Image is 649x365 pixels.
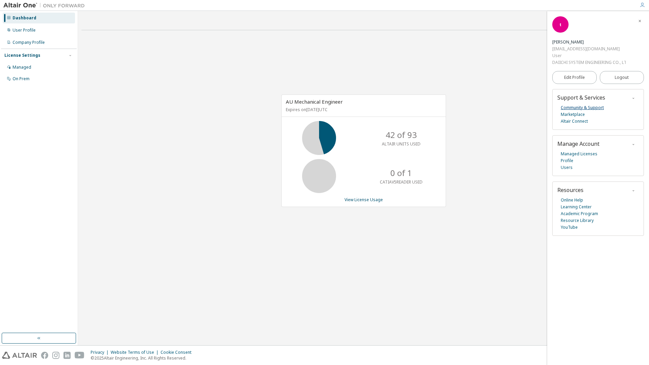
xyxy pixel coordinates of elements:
a: Community & Support [561,104,604,111]
div: License Settings [4,53,40,58]
img: youtube.svg [75,352,85,359]
img: Altair One [3,2,88,9]
a: Resource Library [561,217,594,224]
a: Marketplace [561,111,585,118]
a: Academic Program [561,210,598,217]
p: 0 of 1 [390,167,412,179]
a: Altair Connect [561,118,588,125]
a: Users [561,164,573,171]
p: ALTAIR UNITS USED [382,141,421,147]
p: Expires on [DATE] UTC [286,107,440,112]
div: User [552,52,626,59]
a: Learning Center [561,204,592,210]
span: Logout [615,74,629,81]
p: CATIAV5READER USED [380,179,423,185]
a: Edit Profile [552,71,597,84]
div: Website Terms of Use [111,350,161,355]
a: View License Usage [345,197,383,203]
div: Cookie Consent [161,350,196,355]
span: AU Mechanical Engineer [286,98,343,105]
span: Manage Account [557,140,599,147]
div: DAIICHI SYSTEM ENGINEERING CO., LTD [552,59,626,66]
span: Support & Services [557,94,605,101]
a: Profile [561,157,573,164]
div: Privacy [91,350,111,355]
a: Managed Licenses [561,151,597,157]
img: altair_logo.svg [2,352,37,359]
div: toshihiro kohara [552,39,626,46]
a: Online Help [561,197,583,204]
div: [EMAIL_ADDRESS][DOMAIN_NAME] [552,46,626,52]
div: On Prem [13,76,30,82]
span: Resources [557,186,583,194]
span: Edit Profile [564,75,585,80]
a: YouTube [561,224,578,231]
div: Company Profile [13,40,45,45]
span: t [559,22,561,28]
img: linkedin.svg [63,352,71,359]
div: User Profile [13,28,36,33]
div: Dashboard [13,15,36,21]
p: 42 of 93 [386,129,417,141]
img: facebook.svg [41,352,48,359]
button: Logout [600,71,644,84]
img: instagram.svg [52,352,59,359]
div: Managed [13,65,31,70]
p: © 2025 Altair Engineering, Inc. All Rights Reserved. [91,355,196,361]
